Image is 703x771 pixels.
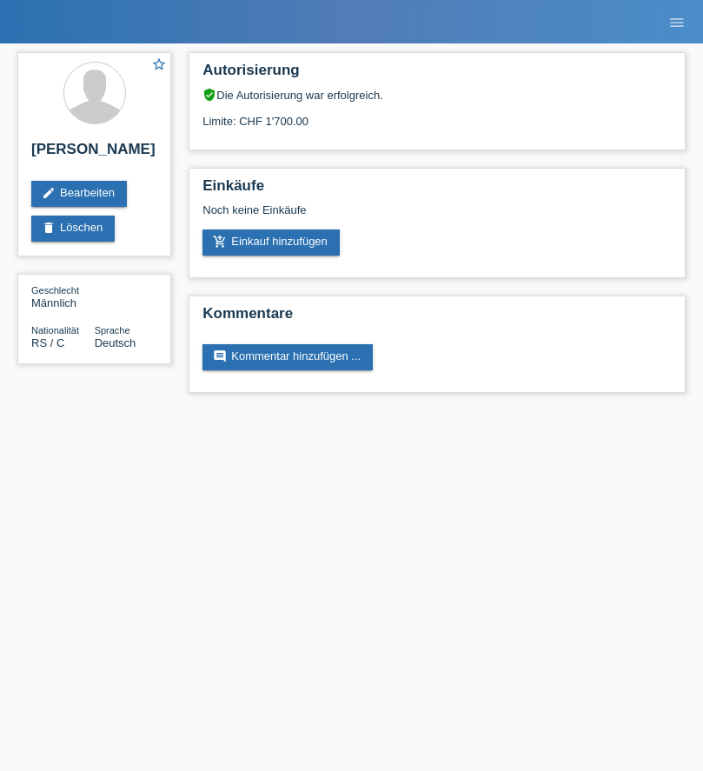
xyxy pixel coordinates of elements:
[31,336,64,349] span: Serbien / C / 25.05.2019
[42,221,56,235] i: delete
[202,88,216,102] i: verified_user
[202,177,672,203] h2: Einkäufe
[202,229,340,256] a: add_shopping_cartEinkauf hinzufügen
[660,17,694,27] a: menu
[151,56,167,72] i: star_border
[202,203,672,229] div: Noch keine Einkäufe
[31,283,95,309] div: Männlich
[202,88,672,102] div: Die Autorisierung war erfolgreich.
[31,325,79,336] span: Nationalität
[202,62,672,88] h2: Autorisierung
[31,181,127,207] a: editBearbeiten
[668,14,686,31] i: menu
[95,336,136,349] span: Deutsch
[31,141,157,167] h2: [PERSON_NAME]
[31,216,115,242] a: deleteLöschen
[95,325,130,336] span: Sprache
[151,56,167,75] a: star_border
[202,305,672,331] h2: Kommentare
[202,102,672,128] div: Limite: CHF 1'700.00
[213,235,227,249] i: add_shopping_cart
[213,349,227,363] i: comment
[202,344,373,370] a: commentKommentar hinzufügen ...
[42,186,56,200] i: edit
[31,285,79,296] span: Geschlecht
